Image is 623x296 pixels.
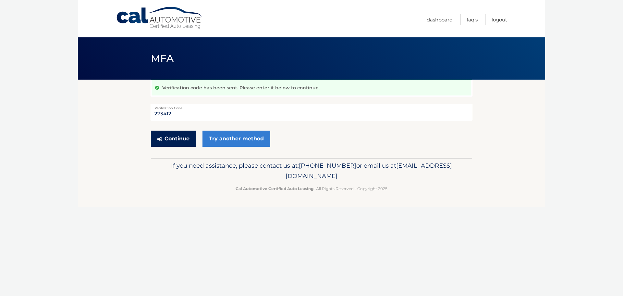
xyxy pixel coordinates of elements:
[236,186,313,191] strong: Cal Automotive Certified Auto Leasing
[155,161,468,181] p: If you need assistance, please contact us at: or email us at
[155,185,468,192] p: - All Rights Reserved - Copyright 2025
[151,131,196,147] button: Continue
[151,104,472,109] label: Verification Code
[427,14,453,25] a: Dashboard
[151,104,472,120] input: Verification Code
[202,131,270,147] a: Try another method
[151,52,174,64] span: MFA
[467,14,478,25] a: FAQ's
[286,162,452,180] span: [EMAIL_ADDRESS][DOMAIN_NAME]
[299,162,356,169] span: [PHONE_NUMBER]
[162,85,320,91] p: Verification code has been sent. Please enter it below to continue.
[116,6,203,30] a: Cal Automotive
[492,14,507,25] a: Logout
